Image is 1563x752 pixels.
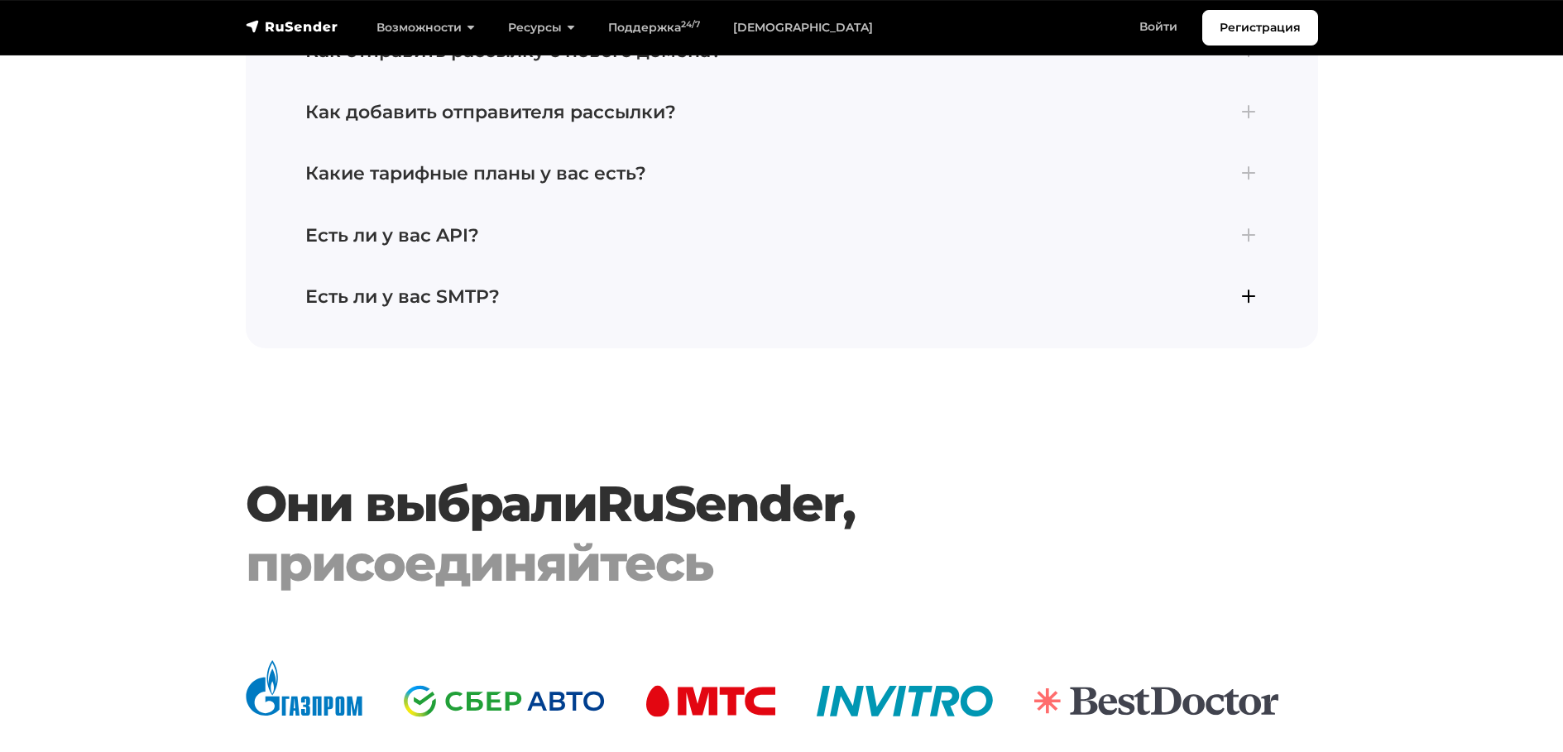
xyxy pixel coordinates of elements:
[681,19,700,30] sup: 24/7
[360,11,491,45] a: Возможности
[246,534,1227,593] div: присоединяйтесь
[305,225,1259,247] h4: Есть ли у вас API?
[717,11,889,45] a: [DEMOGRAPHIC_DATA]
[1202,10,1318,46] a: Регистрация
[491,11,592,45] a: Ресурсы
[305,102,1259,123] h4: Как добавить отправителя рассылки?
[1123,10,1194,44] a: Войти
[305,163,1259,184] h4: Какие тарифные планы у вас есть?
[305,286,1259,308] h4: Есть ли у вас SMTP?
[597,473,842,534] a: RuSender
[592,11,717,45] a: Поддержка24/7
[246,474,1227,593] h3: Они выбрали ,
[246,18,338,35] img: RuSender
